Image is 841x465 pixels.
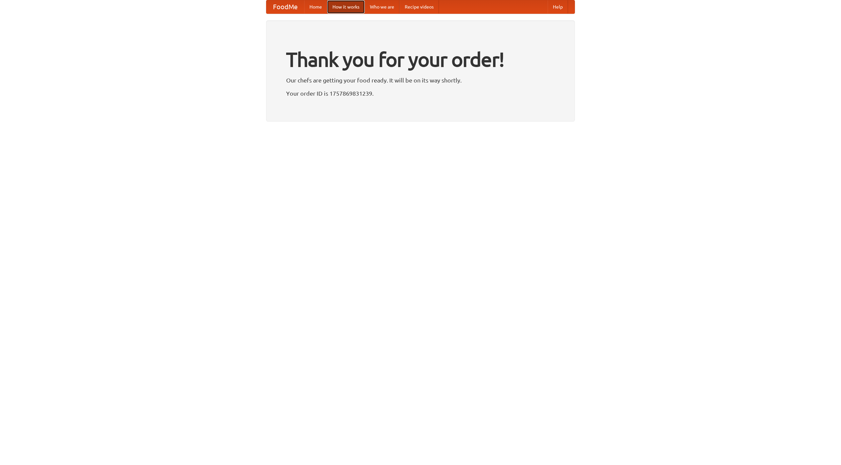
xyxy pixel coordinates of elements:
[286,75,555,85] p: Our chefs are getting your food ready. It will be on its way shortly.
[304,0,327,13] a: Home
[266,0,304,13] a: FoodMe
[548,0,568,13] a: Help
[286,44,555,75] h1: Thank you for your order!
[365,0,399,13] a: Who we are
[286,88,555,98] p: Your order ID is 1757869831239.
[327,0,365,13] a: How it works
[399,0,439,13] a: Recipe videos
